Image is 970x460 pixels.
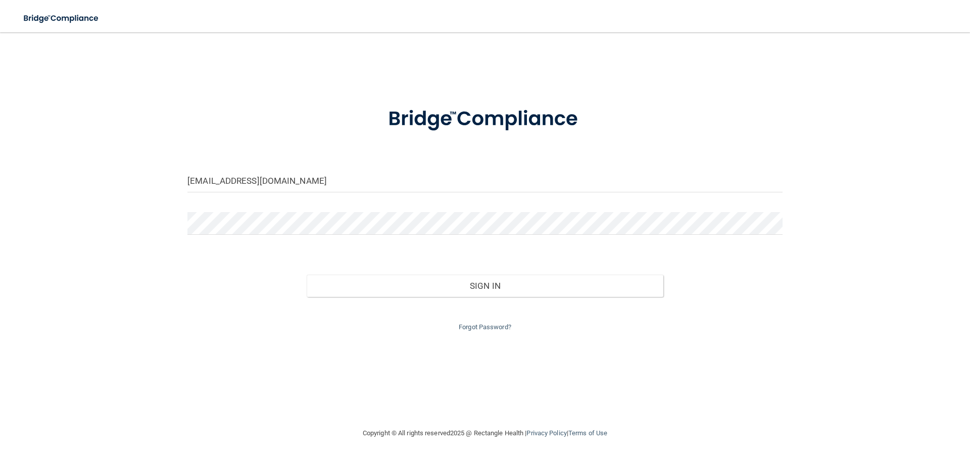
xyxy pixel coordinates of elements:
[459,323,511,331] a: Forgot Password?
[301,417,669,449] div: Copyright © All rights reserved 2025 @ Rectangle Health | |
[568,429,607,437] a: Terms of Use
[307,275,664,297] button: Sign In
[187,170,783,192] input: Email
[367,93,603,145] img: bridge_compliance_login_screen.278c3ca4.svg
[526,429,566,437] a: Privacy Policy
[15,8,108,29] img: bridge_compliance_login_screen.278c3ca4.svg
